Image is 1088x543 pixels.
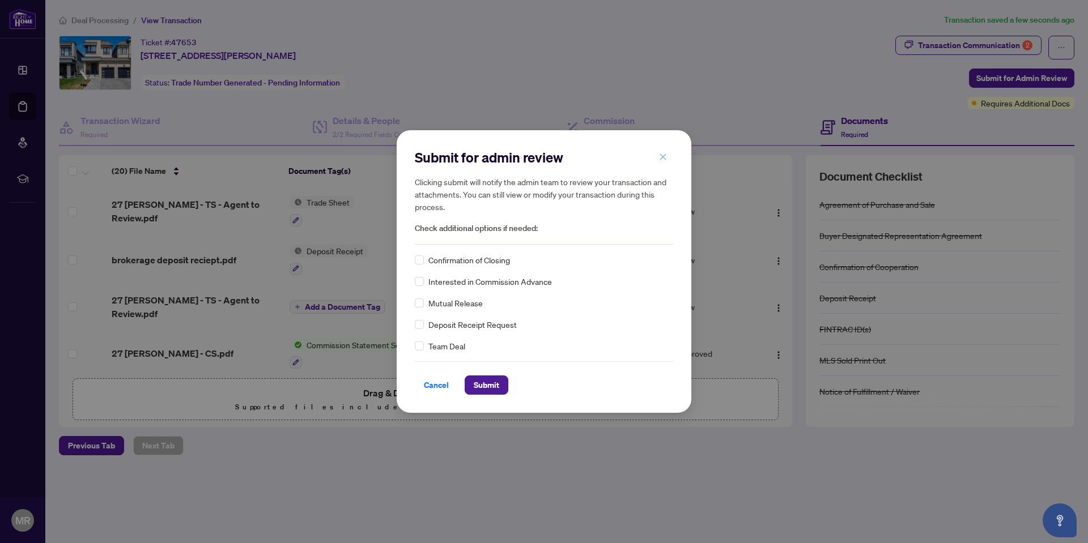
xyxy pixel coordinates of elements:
span: Check additional options if needed: [415,222,673,235]
span: Submit [474,376,499,394]
span: Confirmation of Closing [428,254,510,266]
button: Open asap [1043,503,1077,537]
span: Interested in Commission Advance [428,275,552,288]
button: Cancel [415,375,458,395]
span: Deposit Receipt Request [428,318,517,331]
h5: Clicking submit will notify the admin team to review your transaction and attachments. You can st... [415,176,673,213]
button: Submit [465,375,508,395]
span: Cancel [424,376,449,394]
span: Mutual Release [428,297,483,309]
span: close [659,153,667,161]
span: Team Deal [428,340,465,352]
h2: Submit for admin review [415,148,673,166]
